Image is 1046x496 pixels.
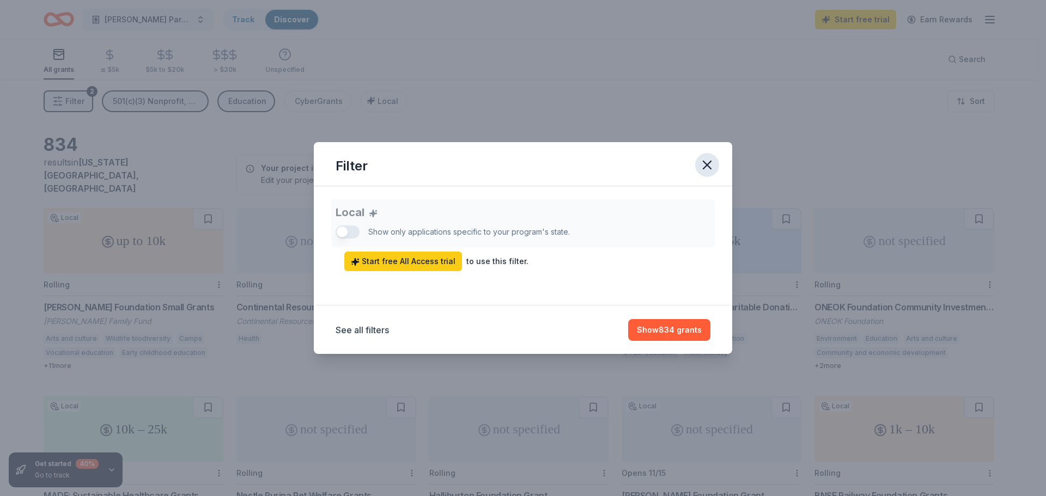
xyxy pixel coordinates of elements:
div: Filter [336,157,368,175]
button: See all filters [336,323,389,336]
button: Show834 grants [628,319,710,341]
a: Start free All Access trial [344,252,462,271]
span: Start free All Access trial [351,255,455,268]
div: to use this filter. [466,255,528,268]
